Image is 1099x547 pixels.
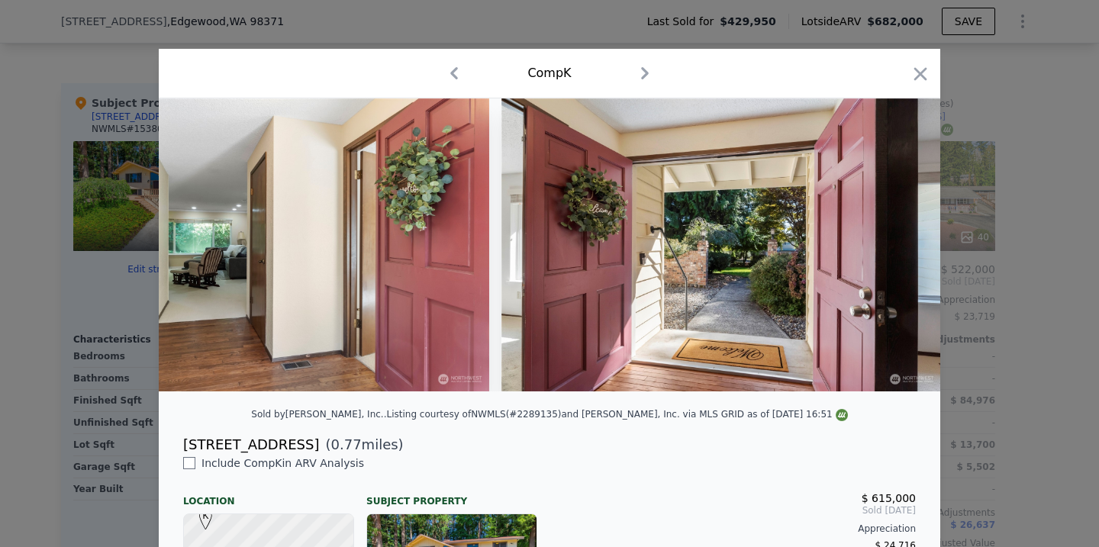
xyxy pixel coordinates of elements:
span: K [195,509,216,523]
img: Property Img [50,98,489,391]
img: NWMLS Logo [836,409,848,421]
div: Subject Property [366,483,537,507]
div: Comp K [527,64,571,82]
span: $ 615,000 [862,492,916,504]
img: Property Img [501,98,941,391]
span: Include Comp K in ARV Analysis [195,457,370,469]
div: Appreciation [562,523,916,535]
div: K [195,509,205,518]
div: Sold by [PERSON_NAME], Inc. . [251,409,386,420]
div: [STREET_ADDRESS] [183,434,319,455]
div: Location [183,483,354,507]
span: 0.77 [331,436,362,452]
span: ( miles) [319,434,403,455]
div: Listing courtesy of NWMLS (#2289135) and [PERSON_NAME], Inc. via MLS GRID as of [DATE] 16:51 [386,409,847,420]
span: Sold [DATE] [562,504,916,516]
